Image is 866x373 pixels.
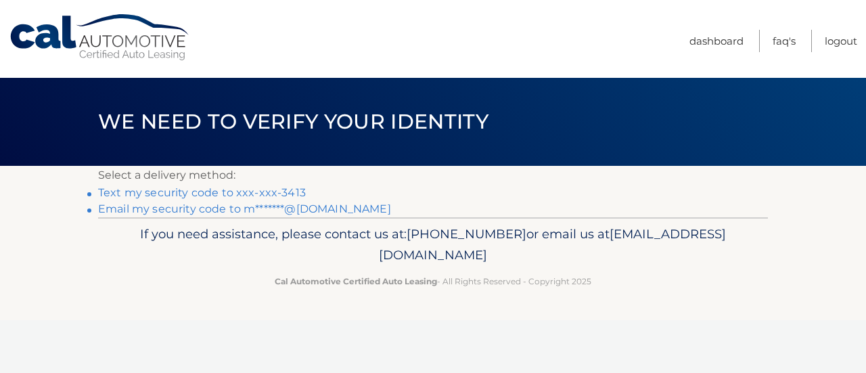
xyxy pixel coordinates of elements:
[773,30,796,52] a: FAQ's
[98,109,488,134] span: We need to verify your identity
[107,223,759,267] p: If you need assistance, please contact us at: or email us at
[9,14,191,62] a: Cal Automotive
[689,30,744,52] a: Dashboard
[98,202,391,215] a: Email my security code to m*******@[DOMAIN_NAME]
[275,276,437,286] strong: Cal Automotive Certified Auto Leasing
[407,226,526,242] span: [PHONE_NUMBER]
[98,186,306,199] a: Text my security code to xxx-xxx-3413
[825,30,857,52] a: Logout
[98,166,768,185] p: Select a delivery method:
[107,274,759,288] p: - All Rights Reserved - Copyright 2025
